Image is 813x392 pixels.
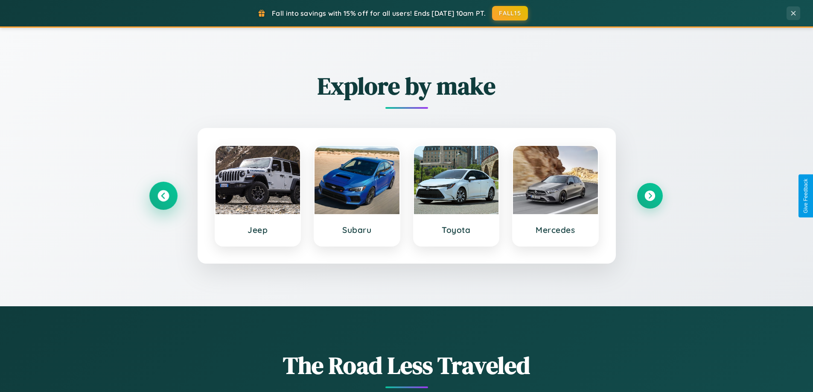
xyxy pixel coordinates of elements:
span: Fall into savings with 15% off for all users! Ends [DATE] 10am PT. [272,9,486,17]
h3: Subaru [323,225,391,235]
div: Give Feedback [803,179,809,213]
h3: Toyota [423,225,490,235]
h1: The Road Less Traveled [151,349,663,382]
button: FALL15 [492,6,528,20]
h2: Explore by make [151,70,663,102]
h3: Mercedes [522,225,589,235]
h3: Jeep [224,225,292,235]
